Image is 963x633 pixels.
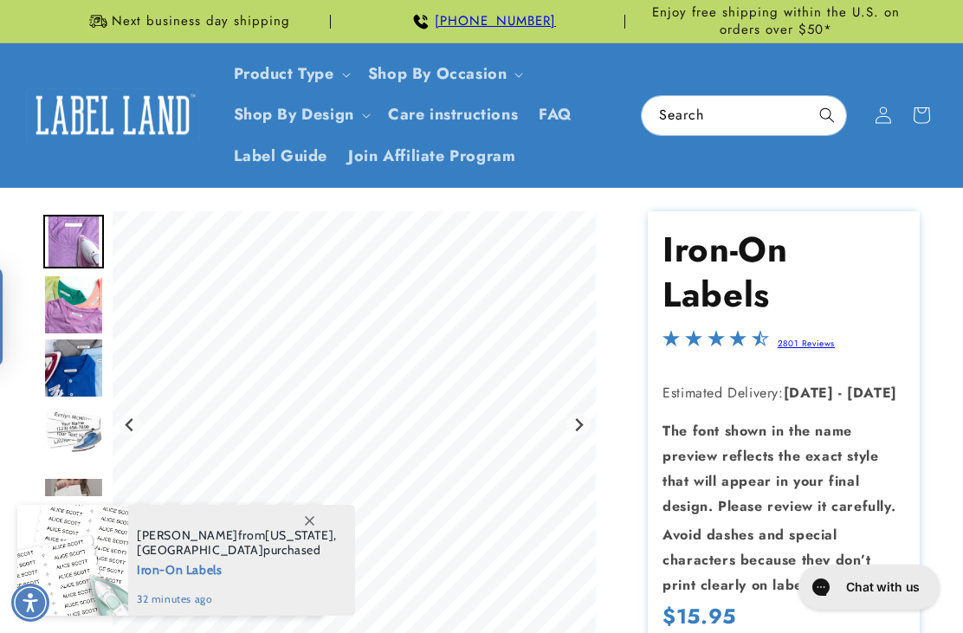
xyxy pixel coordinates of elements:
summary: Product Type [223,54,358,94]
span: Label Guide [234,146,328,166]
span: [US_STATE] [265,527,333,543]
button: Search [808,96,846,134]
span: Next business day shipping [112,13,290,30]
a: Label Guide [223,136,339,177]
a: Join Affiliate Program [338,136,526,177]
span: Care instructions [388,105,518,125]
a: 2801 Reviews [778,337,835,350]
span: Enjoy free shipping within the U.S. on orders over $50* [632,4,920,38]
span: from , purchased [137,528,337,558]
button: Go to last slide [119,413,142,436]
img: Label Land [26,88,199,142]
span: $15.95 [662,603,736,630]
strong: [DATE] [847,383,897,403]
div: Go to slide 1 [43,211,104,272]
img: null [43,477,104,513]
p: Estimated Delivery: [662,381,904,406]
a: FAQ [528,94,583,135]
summary: Shop By Occasion [358,54,531,94]
div: Go to slide 5 [43,464,104,525]
strong: [DATE] [784,383,834,403]
span: Join Affiliate Program [348,146,515,166]
div: Go to slide 2 [43,275,104,335]
strong: - [838,383,843,403]
span: FAQ [539,105,572,125]
strong: The font shown in the name preview reflects the exact style that will appear in your final design... [662,421,895,515]
img: Iron on name labels ironed to shirt collar [43,338,104,398]
button: Next slide [566,413,590,436]
span: [PERSON_NAME] [137,527,238,543]
summary: Shop By Design [223,94,378,135]
img: Iron on name label being ironed to shirt [43,215,104,268]
h1: Iron-On Labels [662,227,904,317]
strong: Avoid dashes and special characters because they don’t print clearly on labels. [662,525,870,595]
div: Accessibility Menu [11,584,49,622]
a: call 732-987-3915 [435,11,556,30]
a: Product Type [234,62,334,85]
span: [GEOGRAPHIC_DATA] [137,542,263,558]
div: Go to slide 4 [43,401,104,462]
a: Care instructions [378,94,528,135]
img: Iron-on name labels with an iron [43,401,104,462]
span: Shop By Occasion [368,64,507,84]
span: 4.5-star overall rating [662,334,768,354]
img: Iron on name tags ironed to a t-shirt [43,275,104,335]
a: Shop By Design [234,103,354,126]
div: Go to slide 3 [43,338,104,398]
iframe: Gorgias live chat messenger [790,559,946,616]
a: Label Land [20,81,206,148]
